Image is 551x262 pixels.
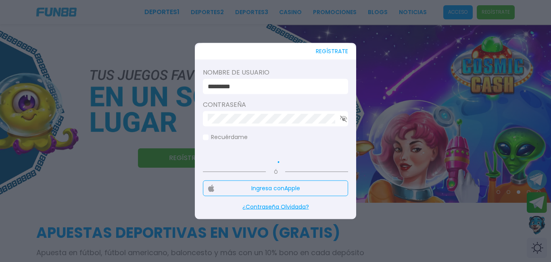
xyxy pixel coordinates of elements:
button: Ingresa conApple [203,181,348,196]
p: ¿Contraseña Olvidada? [203,203,348,211]
button: REGÍSTRATE [316,43,348,60]
label: Contraseña [203,100,348,110]
label: Nombre de usuario [203,68,348,77]
p: Ó [203,168,348,176]
label: Recuérdame [203,133,248,141]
